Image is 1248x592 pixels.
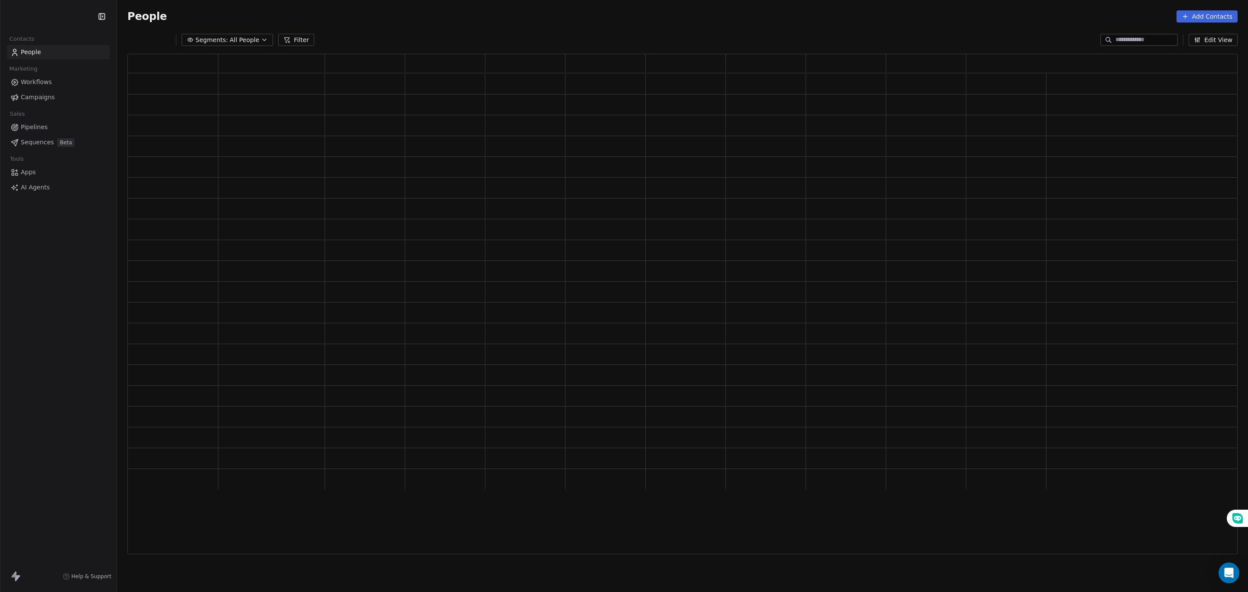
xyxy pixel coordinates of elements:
button: Add Contacts [1176,10,1238,23]
span: Pipelines [21,123,48,132]
a: Pipelines [7,120,110,134]
span: Sequences [21,138,54,147]
span: Segments: [195,36,228,45]
a: Apps [7,165,110,179]
span: Help & Support [71,573,111,580]
div: Open Intercom Messenger [1219,563,1239,583]
div: grid [128,73,1238,555]
button: Edit View [1189,34,1238,46]
a: People [7,45,110,59]
span: Beta [57,138,75,147]
span: Apps [21,168,36,177]
span: Contacts [6,33,38,46]
span: Tools [6,153,27,166]
span: Sales [6,107,29,120]
a: Help & Support [63,573,111,580]
span: Marketing [6,62,41,75]
span: AI Agents [21,183,50,192]
span: People [127,10,167,23]
a: Campaigns [7,90,110,104]
a: SequencesBeta [7,135,110,150]
a: AI Agents [7,180,110,195]
span: Workflows [21,78,52,87]
span: Campaigns [21,93,55,102]
span: All People [230,36,259,45]
button: Filter [278,34,314,46]
span: People [21,48,41,57]
a: Workflows [7,75,110,89]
